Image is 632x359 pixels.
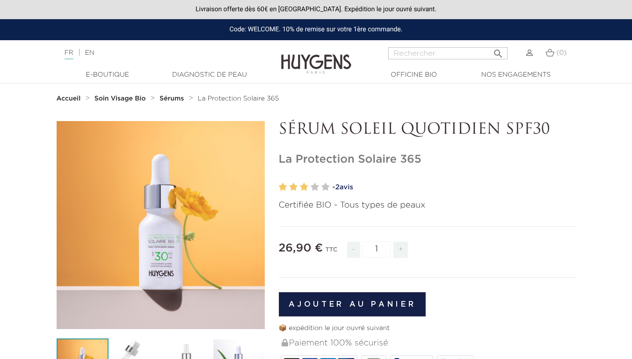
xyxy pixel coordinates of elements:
a: Diagnostic de peau [163,70,256,80]
button:  [490,44,507,57]
label: 4 [311,180,319,194]
a: -2avis [333,180,576,194]
p: SÉRUM SOLEIL QUOTIDIEN SPF30 [279,121,576,139]
div: | [60,47,256,58]
label: 1 [279,180,287,194]
label: 5 [321,180,330,194]
span: + [393,242,408,258]
img: Huygens [281,39,351,75]
strong: Sérums [160,95,184,102]
strong: Accueil [57,95,81,102]
a: E-Boutique [61,70,154,80]
label: 2 [289,180,298,194]
h1: La Protection Solaire 365 [279,153,576,166]
a: Accueil [57,95,83,102]
a: La Protection Solaire 365 [198,95,279,102]
a: Officine Bio [367,70,461,80]
a: EN [85,50,94,56]
input: Rechercher [388,47,508,59]
button: Ajouter au panier [279,292,426,316]
span: 26,90 € [279,243,323,254]
a: FR [65,50,73,59]
div: TTC [325,240,337,265]
p: 📦 expédition le jour ouvré suivant [279,323,576,333]
label: 3 [300,180,308,194]
a: Soin Visage Bio [94,95,148,102]
strong: Soin Visage Bio [94,95,146,102]
span: - [347,242,360,258]
a: Nos engagements [469,70,563,80]
input: Quantité [363,241,391,258]
div: Paiement 100% sécurisé [281,333,576,353]
p: Certifiée BIO - Tous types de peaux [279,199,576,212]
span: (0) [556,50,567,56]
a: Sérums [160,95,186,102]
span: 2 [335,184,340,191]
i:  [493,45,504,57]
img: Paiement 100% sécurisé [282,339,288,346]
